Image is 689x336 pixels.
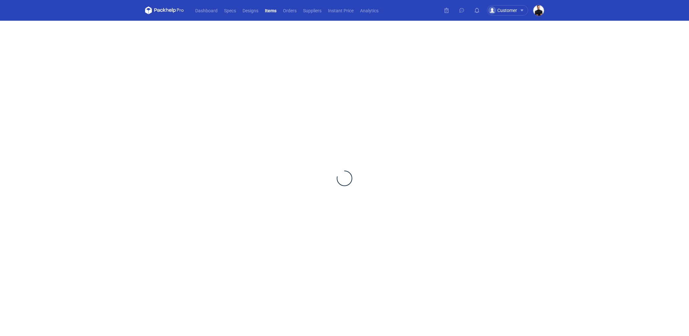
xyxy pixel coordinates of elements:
a: Dashboard [192,6,221,14]
svg: Packhelp Pro [145,6,184,14]
a: Analytics [357,6,382,14]
a: Suppliers [300,6,325,14]
a: Instant Price [325,6,357,14]
a: Specs [221,6,239,14]
img: Tomasz Kubiak [533,5,544,16]
a: Items [262,6,280,14]
a: Designs [239,6,262,14]
div: Customer [488,6,517,14]
a: Orders [280,6,300,14]
button: Customer [487,5,533,16]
